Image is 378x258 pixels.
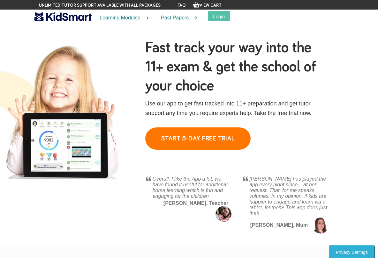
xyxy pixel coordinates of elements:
[145,127,251,150] a: START 5-DAY FREE TRIAL
[208,11,230,21] button: Login
[92,10,153,26] a: Learning Modules
[178,3,186,8] a: FAQ
[153,176,228,199] i: Overall, I like the App a lot, we have found it useful for additional home learning which is fun ...
[34,11,92,22] img: KidSmart logo
[145,38,329,96] h1: Fast track your way into the 11+ exam & get the school of your choice
[39,2,161,9] span: Unlimited tutor support available with all packages
[243,176,248,181] img: Awesome, 5 star, KidSmart app reviews from mothergeek
[193,3,222,8] a: View Cart
[146,176,151,181] img: Awesome, 5 star, KidSmart app reviews from whatmummythinks
[145,99,329,118] p: Use our app to get fast tracked into 11+ preparation and get tutor support any time you require e...
[153,10,201,26] a: Past Papers
[249,176,327,216] i: [PERSON_NAME] has played the app every night since – at her request. That, for me speaks volumes....
[215,206,231,222] img: Great reviews from mums on the 11 plus questions app
[163,200,228,206] b: [PERSON_NAME], Teacher
[193,2,200,8] img: Your items in the shopping basket
[313,218,329,233] img: Great reviews from mums on the 11 plus questions app
[250,222,308,228] b: [PERSON_NAME], Mum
